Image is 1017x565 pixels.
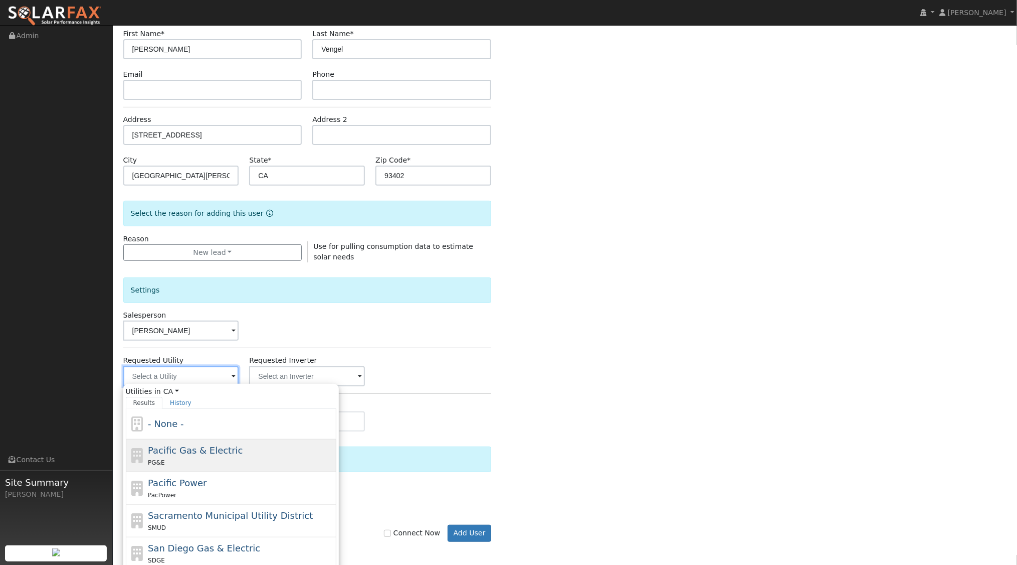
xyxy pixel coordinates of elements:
[384,530,391,537] input: Connect Now
[384,528,440,538] label: Connect Now
[123,155,137,166] label: City
[148,557,165,564] span: SDGE
[312,29,353,39] label: Last Name
[148,524,166,531] span: SMUD
[148,510,313,521] span: Sacramento Municipal Utility District
[312,114,347,125] label: Address 2
[249,366,365,386] input: Select an Inverter
[448,525,491,542] button: Add User
[148,492,176,499] span: PacPower
[123,355,184,366] label: Requested Utility
[375,155,411,166] label: Zip Code
[407,156,411,164] span: Required
[52,548,60,556] img: retrieve
[948,9,1006,17] span: [PERSON_NAME]
[249,355,317,366] label: Requested Inverter
[123,29,165,39] label: First Name
[313,242,473,261] span: Use for pulling consumption data to estimate solar needs
[350,30,354,38] span: Required
[123,69,143,80] label: Email
[148,459,164,466] span: PG&E
[163,386,179,397] a: CA
[126,386,336,397] span: Utilities in
[249,155,271,166] label: State
[312,69,334,80] label: Phone
[123,277,492,303] div: Settings
[148,418,183,429] span: - None -
[264,209,273,217] a: Reason for new user
[123,234,149,244] label: Reason
[123,244,302,261] button: New lead
[126,397,163,409] a: Results
[123,201,492,226] div: Select the reason for adding this user
[5,476,107,489] span: Site Summary
[123,114,151,125] label: Address
[148,445,243,456] span: Pacific Gas & Electric
[123,366,239,386] input: Select a Utility
[8,6,102,27] img: SolarFax
[5,489,107,500] div: [PERSON_NAME]
[162,397,199,409] a: History
[148,543,260,553] span: San Diego Gas & Electric
[123,310,166,321] label: Salesperson
[268,156,272,164] span: Required
[161,30,164,38] span: Required
[123,321,239,341] input: Select a User
[148,478,207,488] span: Pacific Power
